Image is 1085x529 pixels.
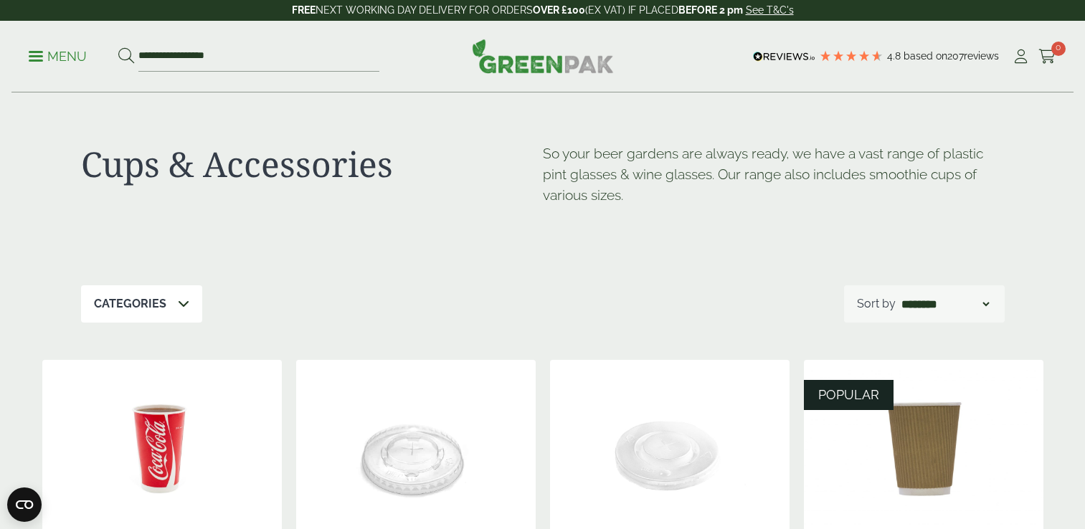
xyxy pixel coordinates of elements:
a: 0 [1038,46,1056,67]
i: My Account [1012,49,1030,64]
strong: BEFORE 2 pm [678,4,743,16]
p: Menu [29,48,87,65]
img: REVIEWS.io [753,52,815,62]
span: 4.8 [887,50,904,62]
span: 0 [1051,42,1066,56]
button: Open CMP widget [7,487,42,522]
p: Sort by [857,295,896,313]
img: GreenPak Supplies [472,39,614,73]
p: So your beer gardens are always ready, we have a vast range of plastic pint glasses & wine glasse... [543,143,1005,205]
span: POPULAR [818,387,879,402]
div: 4.79 Stars [819,49,883,62]
strong: FREE [292,4,316,16]
select: Shop order [899,295,992,313]
span: reviews [964,50,999,62]
span: Based on [904,50,947,62]
p: Categories [94,295,166,313]
h1: Cups & Accessories [81,143,543,185]
span: 207 [947,50,964,62]
i: Cart [1038,49,1056,64]
a: Menu [29,48,87,62]
strong: OVER £100 [533,4,585,16]
a: See T&C's [746,4,794,16]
